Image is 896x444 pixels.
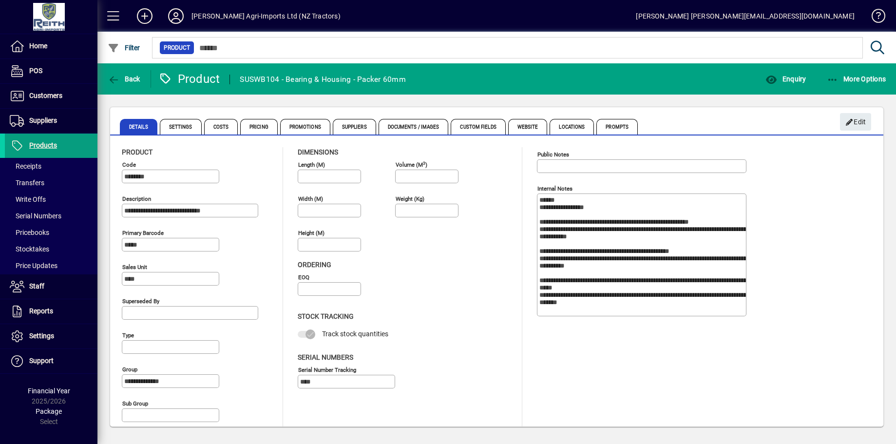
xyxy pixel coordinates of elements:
[423,160,425,165] sup: 3
[5,109,97,133] a: Suppliers
[5,274,97,299] a: Staff
[122,400,148,407] mat-label: Sub group
[240,72,406,87] div: SUSWB104 - Bearing & Housing - Packer 60mm
[5,208,97,224] a: Serial Numbers
[240,119,278,135] span: Pricing
[298,148,338,156] span: Dimensions
[451,119,505,135] span: Custom Fields
[5,241,97,257] a: Stocktakes
[122,230,164,236] mat-label: Primary barcode
[160,119,202,135] span: Settings
[379,119,449,135] span: Documents / Images
[5,224,97,241] a: Pricebooks
[508,119,548,135] span: Website
[29,332,54,340] span: Settings
[29,282,44,290] span: Staff
[204,119,238,135] span: Costs
[122,264,147,270] mat-label: Sales unit
[864,2,884,34] a: Knowledge Base
[158,71,220,87] div: Product
[29,42,47,50] span: Home
[120,119,157,135] span: Details
[333,119,376,135] span: Suppliers
[298,274,309,281] mat-label: EOQ
[298,366,356,373] mat-label: Serial Number tracking
[36,407,62,415] span: Package
[550,119,594,135] span: Locations
[122,161,136,168] mat-label: Code
[122,298,159,305] mat-label: Superseded by
[29,116,57,124] span: Suppliers
[298,161,325,168] mat-label: Length (m)
[10,245,49,253] span: Stocktakes
[108,75,140,83] span: Back
[840,113,871,131] button: Edit
[10,162,41,170] span: Receipts
[537,151,569,158] mat-label: Public Notes
[5,257,97,274] a: Price Updates
[396,195,424,202] mat-label: Weight (Kg)
[824,70,889,88] button: More Options
[298,312,354,320] span: Stock Tracking
[191,8,341,24] div: [PERSON_NAME] Agri-Imports Ltd (NZ Tractors)
[5,158,97,174] a: Receipts
[636,8,855,24] div: [PERSON_NAME] [PERSON_NAME][EMAIL_ADDRESS][DOMAIN_NAME]
[10,212,61,220] span: Serial Numbers
[765,75,806,83] span: Enquiry
[122,195,151,202] mat-label: Description
[322,330,388,338] span: Track stock quantities
[5,84,97,108] a: Customers
[122,366,137,373] mat-label: Group
[29,67,42,75] span: POS
[97,70,151,88] app-page-header-button: Back
[108,44,140,52] span: Filter
[298,261,331,269] span: Ordering
[396,161,427,168] mat-label: Volume (m )
[122,332,134,339] mat-label: Type
[280,119,330,135] span: Promotions
[5,59,97,83] a: POS
[5,299,97,324] a: Reports
[29,92,62,99] span: Customers
[164,43,190,53] span: Product
[160,7,191,25] button: Profile
[10,229,49,236] span: Pricebooks
[5,324,97,348] a: Settings
[129,7,160,25] button: Add
[29,141,57,149] span: Products
[537,185,572,192] mat-label: Internal Notes
[5,174,97,191] a: Transfers
[10,262,57,270] span: Price Updates
[29,357,54,365] span: Support
[827,75,886,83] span: More Options
[5,191,97,208] a: Write Offs
[5,349,97,373] a: Support
[5,34,97,58] a: Home
[10,179,44,187] span: Transfers
[29,307,53,315] span: Reports
[596,119,638,135] span: Prompts
[122,148,153,156] span: Product
[845,114,866,130] span: Edit
[28,387,70,395] span: Financial Year
[298,195,323,202] mat-label: Width (m)
[763,70,808,88] button: Enquiry
[105,70,143,88] button: Back
[105,39,143,57] button: Filter
[298,353,353,361] span: Serial Numbers
[10,195,46,203] span: Write Offs
[298,230,324,236] mat-label: Height (m)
